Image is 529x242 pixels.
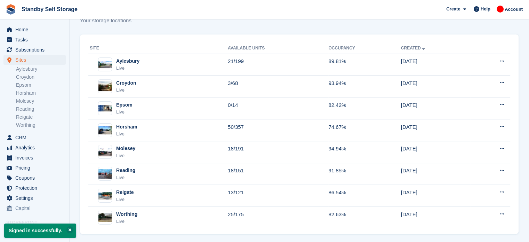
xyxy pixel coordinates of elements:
img: Image of Epsom site [98,105,112,111]
img: Image of Aylesbury site [98,61,112,68]
td: 89.81% [328,54,401,76]
td: 82.42% [328,97,401,119]
td: 25/175 [228,207,328,228]
a: menu [3,133,66,142]
a: menu [3,163,66,173]
td: 82.63% [328,207,401,228]
td: 74.67% [328,119,401,141]
td: [DATE] [401,97,470,119]
div: Molesey [116,145,135,152]
a: menu [3,25,66,34]
img: Image of Molesey site [98,148,112,156]
a: Croydon [16,74,66,80]
th: Available Units [228,43,328,54]
a: menu [3,153,66,163]
td: 13/121 [228,185,328,207]
div: Aylesbury [116,57,139,65]
a: Epsom [16,82,66,88]
a: Horsham [16,90,66,96]
div: Live [116,196,134,203]
img: Image of Reading site [98,169,112,179]
div: Live [116,87,136,94]
div: Worthing [116,211,137,218]
th: Site [88,43,228,54]
div: Croydon [116,79,136,87]
a: menu [3,143,66,153]
a: menu [3,45,66,55]
td: 0/14 [228,97,328,119]
div: Live [116,218,137,225]
div: Epsom [116,101,133,109]
td: 21/199 [228,54,328,76]
td: [DATE] [401,207,470,228]
td: 86.54% [328,185,401,207]
span: Coupons [15,173,57,183]
div: Horsham [116,123,137,131]
a: Created [401,46,426,50]
span: Pricing [15,163,57,173]
p: Your storage locations [80,17,131,25]
span: CRM [15,133,57,142]
span: Help [481,6,490,13]
span: Capital [15,203,57,213]
div: Live [116,152,135,159]
td: 18/191 [228,141,328,163]
td: [DATE] [401,163,470,185]
span: Analytics [15,143,57,153]
a: Aylesbury [16,66,66,72]
img: Aaron Winter [497,6,504,13]
img: Image of Horsham site [98,126,112,135]
div: Live [116,65,139,72]
div: Live [116,131,137,138]
div: Live [116,109,133,116]
td: 93.94% [328,76,401,97]
span: Create [446,6,460,13]
span: Settings [15,193,57,203]
a: Molesey [16,98,66,104]
div: Reigate [116,189,134,196]
td: [DATE] [401,119,470,141]
a: menu [3,173,66,183]
td: 94.94% [328,141,401,163]
p: Signed in successfully. [4,224,76,238]
span: Protection [15,183,57,193]
td: 18/151 [228,163,328,185]
td: [DATE] [401,54,470,76]
img: Image of Reigate site [98,192,112,200]
span: Home [15,25,57,34]
a: menu [3,35,66,45]
a: Reading [16,106,66,112]
span: Subscriptions [15,45,57,55]
td: 91.85% [328,163,401,185]
a: menu [3,203,66,213]
span: Sites [15,55,57,65]
a: Worthing [16,122,66,128]
img: Image of Croydon site [98,81,112,92]
img: Image of Worthing site [98,213,112,222]
a: Standby Self Storage [19,3,80,15]
td: [DATE] [401,141,470,163]
a: menu [3,193,66,203]
div: Live [116,174,135,181]
td: 50/357 [228,119,328,141]
td: 3/68 [228,76,328,97]
a: menu [3,55,66,65]
span: Tasks [15,35,57,45]
td: [DATE] [401,76,470,97]
th: Occupancy [328,43,401,54]
td: [DATE] [401,185,470,207]
span: Invoices [15,153,57,163]
div: Reading [116,167,135,174]
a: Reigate [16,114,66,120]
span: Account [505,6,523,13]
span: Storefront [6,219,69,226]
a: menu [3,183,66,193]
img: stora-icon-8386f47178a22dfd0bd8f6a31ec36ba5ce8667c1dd55bd0f319d3a0aa187defe.svg [6,4,16,15]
